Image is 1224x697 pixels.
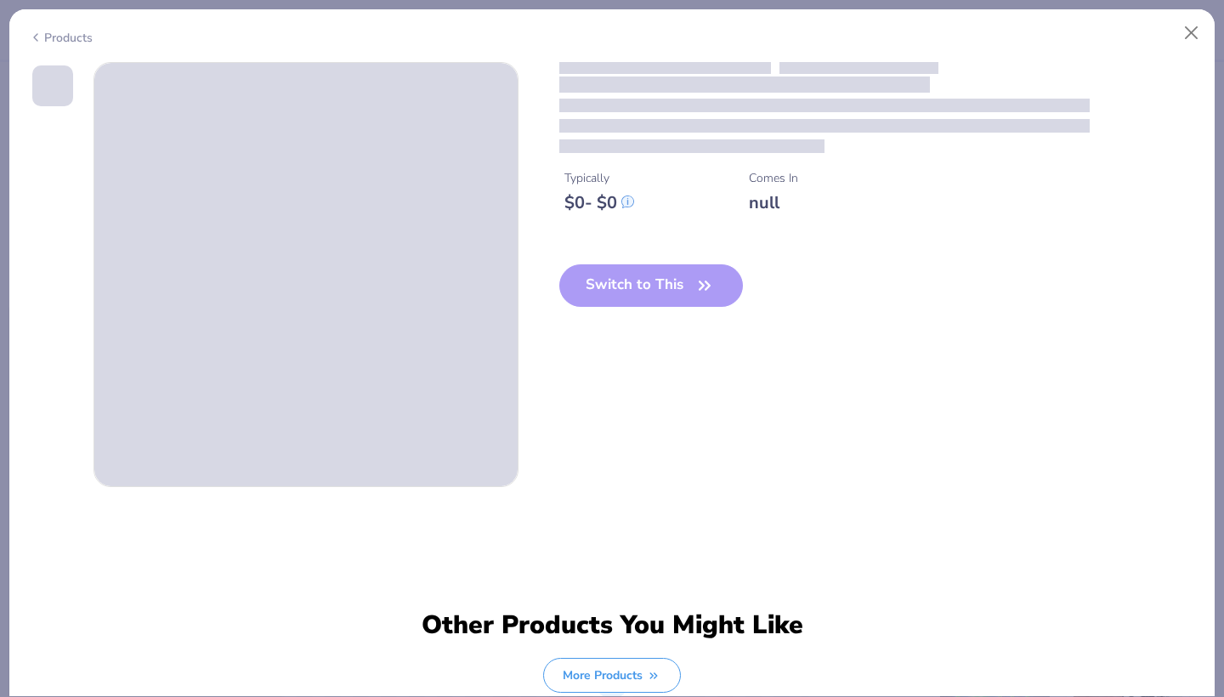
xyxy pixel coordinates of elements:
div: null [749,192,798,213]
div: Typically [564,169,634,187]
div: $ 0 - $ 0 [564,192,634,213]
div: Comes In [749,169,798,187]
button: Close [1176,17,1208,49]
div: Products [29,29,93,47]
button: More Products [543,658,681,693]
div: Other Products You Might Like [411,610,813,641]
